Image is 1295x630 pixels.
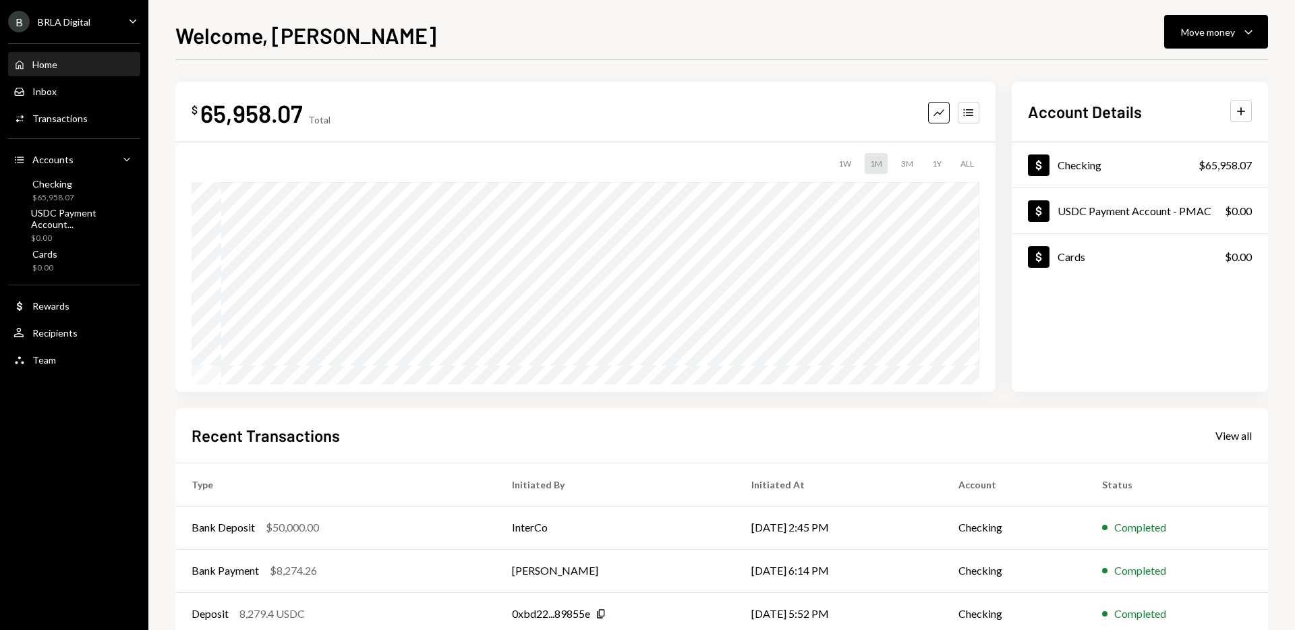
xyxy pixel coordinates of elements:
[32,154,74,165] div: Accounts
[192,563,259,579] div: Bank Payment
[8,347,140,372] a: Team
[496,506,735,549] td: InterCo
[735,463,942,506] th: Initiated At
[942,549,1086,592] td: Checking
[1012,234,1268,279] a: Cards$0.00
[308,114,330,125] div: Total
[32,192,74,204] div: $65,958.07
[8,147,140,171] a: Accounts
[1086,463,1268,506] th: Status
[38,16,90,28] div: BRLA Digital
[32,59,57,70] div: Home
[735,549,942,592] td: [DATE] 6:14 PM
[192,424,340,447] h2: Recent Transactions
[1164,15,1268,49] button: Move money
[735,506,942,549] td: [DATE] 2:45 PM
[1058,159,1101,171] div: Checking
[896,153,919,174] div: 3M
[1012,188,1268,233] a: USDC Payment Account - PMAC$0.00
[239,606,305,622] div: 8,279.4 USDC
[865,153,888,174] div: 1M
[8,244,140,277] a: Cards$0.00
[266,519,319,536] div: $50,000.00
[1215,429,1252,442] div: View all
[8,11,30,32] div: B
[8,320,140,345] a: Recipients
[32,86,57,97] div: Inbox
[942,463,1086,506] th: Account
[496,549,735,592] td: [PERSON_NAME]
[8,293,140,318] a: Rewards
[200,98,303,128] div: 65,958.07
[1012,142,1268,188] a: Checking$65,958.07
[1225,203,1252,219] div: $0.00
[1181,25,1235,39] div: Move money
[32,262,57,274] div: $0.00
[175,22,436,49] h1: Welcome, [PERSON_NAME]
[833,153,857,174] div: 1W
[512,606,590,622] div: 0xbd22...89855e
[192,606,229,622] div: Deposit
[1058,250,1085,263] div: Cards
[1225,249,1252,265] div: $0.00
[1114,563,1166,579] div: Completed
[192,519,255,536] div: Bank Deposit
[942,506,1086,549] td: Checking
[32,327,78,339] div: Recipients
[8,52,140,76] a: Home
[1028,101,1142,123] h2: Account Details
[8,209,140,241] a: USDC Payment Account...$0.00
[927,153,947,174] div: 1Y
[32,178,74,190] div: Checking
[1215,428,1252,442] a: View all
[955,153,979,174] div: ALL
[8,174,140,206] a: Checking$65,958.07
[1114,606,1166,622] div: Completed
[8,79,140,103] a: Inbox
[31,233,135,244] div: $0.00
[32,300,69,312] div: Rewards
[32,248,57,260] div: Cards
[270,563,317,579] div: $8,274.26
[8,106,140,130] a: Transactions
[192,103,198,117] div: $
[496,463,735,506] th: Initiated By
[32,354,56,366] div: Team
[31,207,135,230] div: USDC Payment Account...
[175,463,496,506] th: Type
[1058,204,1211,217] div: USDC Payment Account - PMAC
[1199,157,1252,173] div: $65,958.07
[1114,519,1166,536] div: Completed
[32,113,88,124] div: Transactions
